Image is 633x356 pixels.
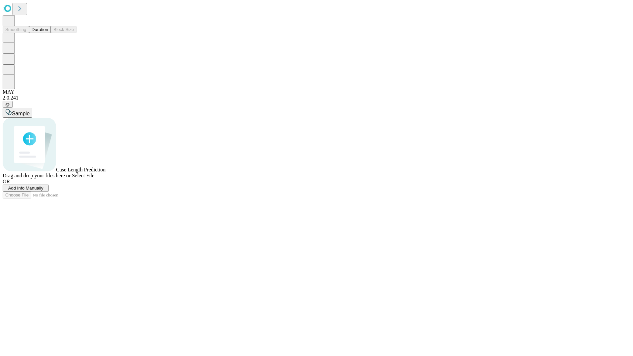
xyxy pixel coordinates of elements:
[56,167,105,172] span: Case Length Prediction
[5,102,10,107] span: @
[3,101,13,108] button: @
[12,111,30,116] span: Sample
[3,173,71,178] span: Drag and drop your files here or
[72,173,94,178] span: Select File
[29,26,51,33] button: Duration
[3,185,49,192] button: Add Info Manually
[8,186,44,191] span: Add Info Manually
[3,179,10,184] span: OR
[51,26,76,33] button: Block Size
[3,108,32,118] button: Sample
[3,26,29,33] button: Smoothing
[3,95,630,101] div: 2.0.241
[3,89,630,95] div: MAY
